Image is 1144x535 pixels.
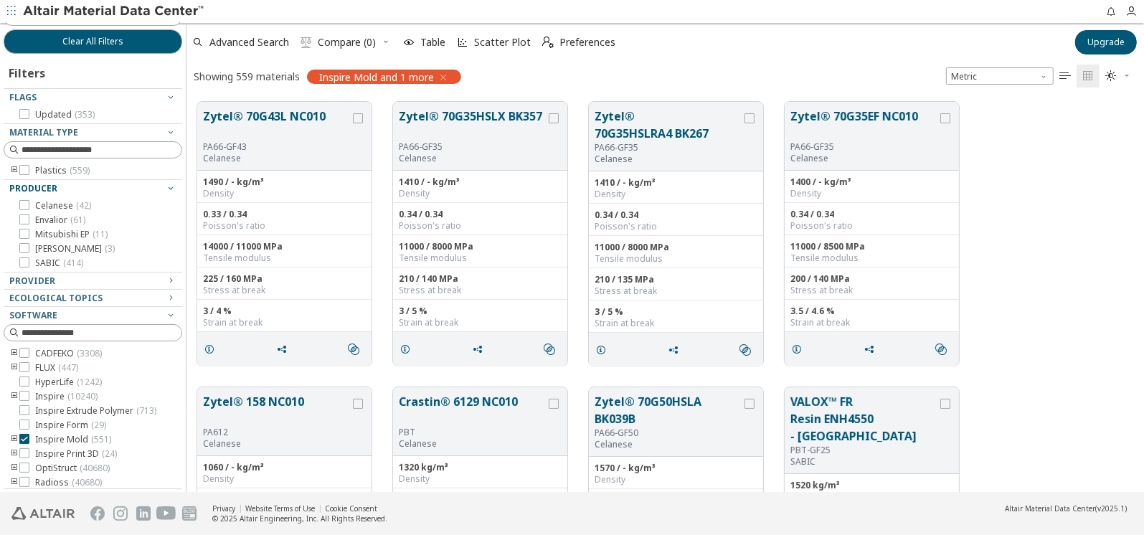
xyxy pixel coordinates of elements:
[399,438,546,450] p: Celanese
[35,477,102,488] span: Radioss
[67,390,98,402] span: ( 10240 )
[203,427,350,438] div: PA612
[9,362,19,374] i: toogle group
[946,67,1054,85] div: Unit System
[9,165,19,176] i: toogle group
[542,37,554,48] i: 
[399,220,562,232] div: Poisson's ratio
[93,228,108,240] span: ( 11 )
[35,229,108,240] span: Mitsubishi EP
[790,153,937,164] p: Celanese
[203,317,366,328] div: Strain at break
[465,335,496,364] button: Share
[1077,65,1100,87] button: Tile View
[203,188,366,199] div: Density
[790,108,937,141] button: Zytel® 70G35EF NC010
[203,252,366,264] div: Tensile modulus
[77,376,102,388] span: ( 1242 )
[790,241,953,252] div: 11000 / 8500 MPa
[790,491,953,503] div: Density
[62,36,123,47] span: Clear All Filters
[348,344,359,355] i: 
[91,419,106,431] span: ( 29 )
[70,164,90,176] span: ( 559 )
[399,285,562,296] div: Stress at break
[790,285,953,296] div: Stress at break
[595,427,742,439] div: PA66-GF50
[537,335,567,364] button: Similar search
[739,344,751,356] i: 
[9,477,19,488] i: toogle group
[35,348,102,359] span: CADFEKO
[77,347,102,359] span: ( 3308 )
[595,221,757,232] div: Poisson's ratio
[790,141,937,153] div: PA66-GF35
[301,37,312,48] i: 
[203,153,350,164] p: Celanese
[9,448,19,460] i: toogle group
[785,335,815,364] button: Details
[1005,503,1095,513] span: Altair Material Data Center
[11,507,75,520] img: Altair Engineering
[595,189,757,200] div: Density
[399,153,546,164] p: Celanese
[589,336,619,364] button: Details
[393,335,423,364] button: Details
[595,108,742,142] button: Zytel® 70G35HSLRA4 BK267
[212,503,235,513] a: Privacy
[595,242,757,253] div: 11000 / 8000 MPa
[595,285,757,297] div: Stress at break
[35,243,115,255] span: [PERSON_NAME]
[203,473,366,485] div: Density
[399,176,562,188] div: 1410 / - kg/m³
[790,306,953,317] div: 3.5 / 4.6 %
[595,463,757,474] div: 1570 / - kg/m³
[203,108,350,141] button: Zytel® 70G43L NC010
[80,462,110,474] span: ( 40680 )
[9,463,19,474] i: toogle group
[399,273,562,285] div: 210 / 140 MPa
[399,188,562,199] div: Density
[245,503,315,513] a: Website Terms of Use
[790,445,937,456] div: PBT-GF25
[58,361,78,374] span: ( 447 )
[661,336,691,364] button: Share
[35,214,85,226] span: Envalior
[595,306,757,318] div: 3 / 5 %
[203,393,350,427] button: Zytel® 158 NC010
[790,176,953,188] div: 1400 / - kg/m³
[1100,65,1137,87] button: Theme
[399,252,562,264] div: Tensile modulus
[23,4,206,19] img: Altair Material Data Center
[203,462,366,473] div: 1060 / - kg/m³
[790,456,937,468] p: SABIC
[35,391,98,402] span: Inspire
[9,126,78,138] span: Material Type
[72,476,102,488] span: ( 40680 )
[35,463,110,474] span: OptiStruct
[595,142,742,153] div: PA66-GF35
[544,344,555,355] i: 
[341,335,372,364] button: Similar search
[1054,65,1077,87] button: Table View
[595,439,742,450] p: Celanese
[203,285,366,296] div: Stress at break
[197,335,227,364] button: Details
[212,513,387,524] div: © 2025 Altair Engineering, Inc. All Rights Reserved.
[4,290,182,307] button: Ecological Topics
[790,220,953,232] div: Poisson's ratio
[790,188,953,199] div: Density
[35,405,156,417] span: Inspire Extrude Polymer
[35,377,102,388] span: HyperLife
[399,317,562,328] div: Strain at break
[203,241,366,252] div: 14000 / 11000 MPa
[203,306,366,317] div: 3 / 4 %
[318,37,376,47] span: Compare (0)
[595,318,757,329] div: Strain at break
[325,503,377,513] a: Cookie Consent
[733,336,763,364] button: Similar search
[929,335,959,364] button: Similar search
[4,124,182,141] button: Material Type
[63,257,83,269] span: ( 414 )
[1005,503,1127,513] div: (v2025.1)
